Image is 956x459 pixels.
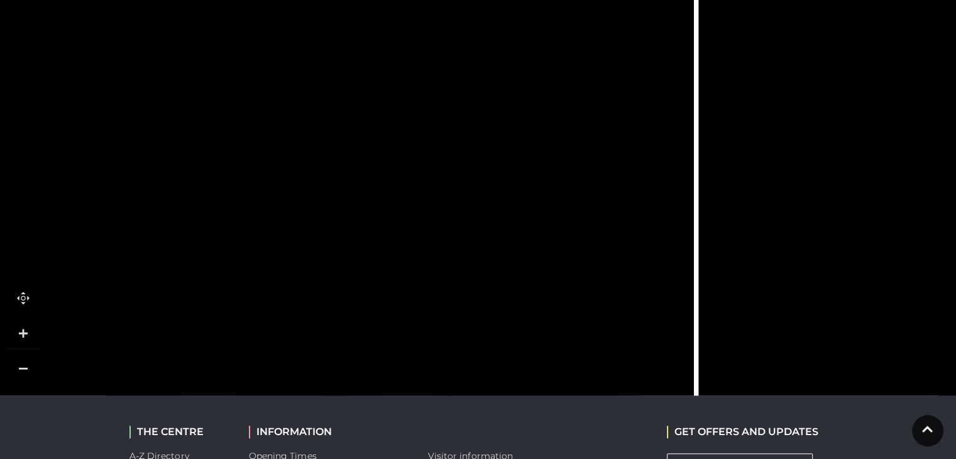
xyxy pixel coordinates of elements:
[667,426,818,438] h2: GET OFFERS AND UPDATES
[249,426,409,438] h2: INFORMATION
[129,426,230,438] h2: THE CENTRE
